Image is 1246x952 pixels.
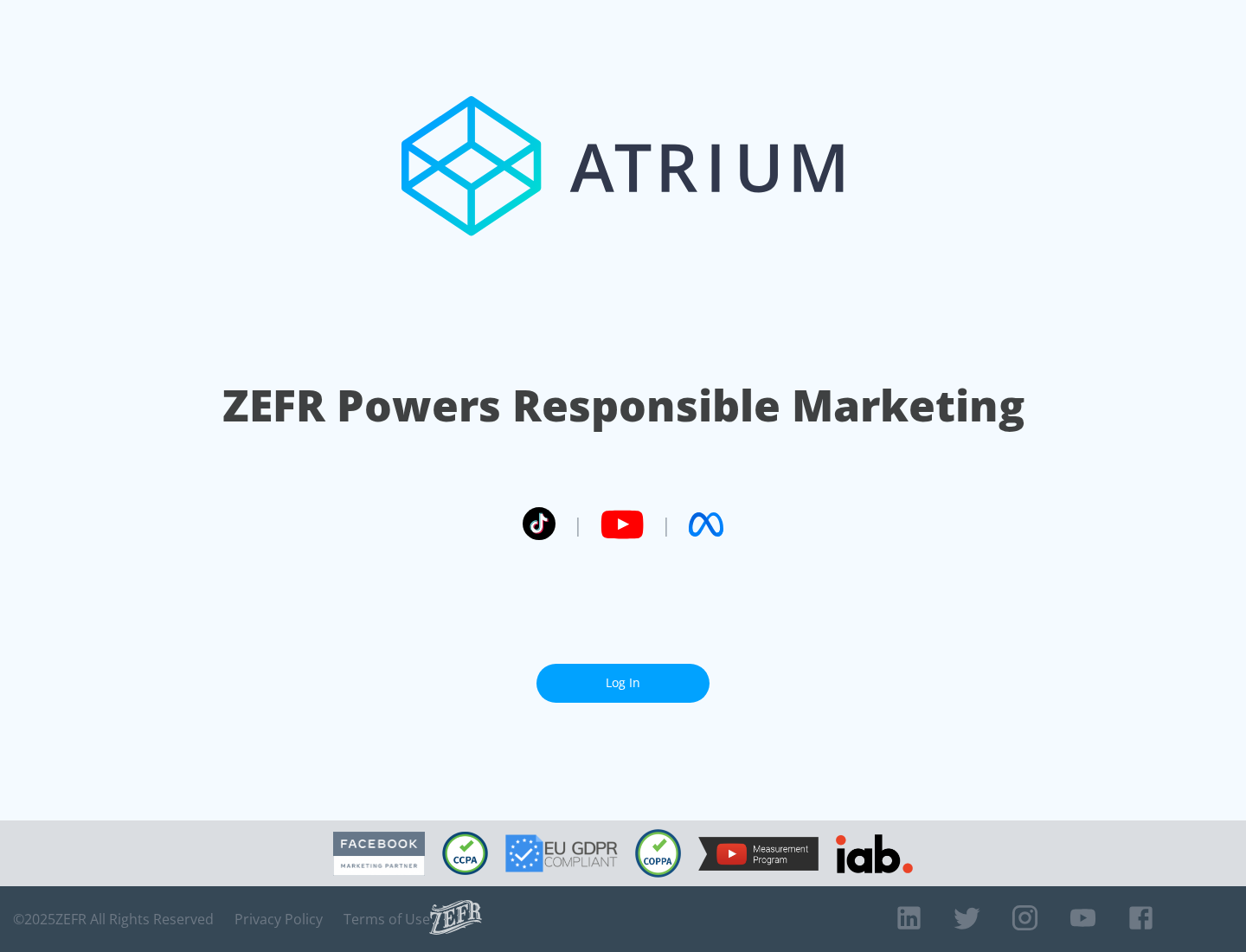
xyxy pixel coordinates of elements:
img: COPPA Compliant [635,829,681,878]
img: IAB [836,834,913,873]
span: | [573,511,583,537]
h1: ZEFR Powers Responsible Marketing [222,376,1024,435]
a: Terms of Use [344,910,430,928]
img: Facebook Marketing Partner [333,832,425,876]
a: Privacy Policy [234,910,323,928]
span: © 2025 ZEFR All Rights Reserved [13,910,214,928]
img: GDPR Compliant [505,834,618,872]
img: YouTube Measurement Program [698,837,819,871]
img: CCPA Compliant [442,832,488,875]
span: | [661,511,671,537]
a: Log In [536,664,710,703]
